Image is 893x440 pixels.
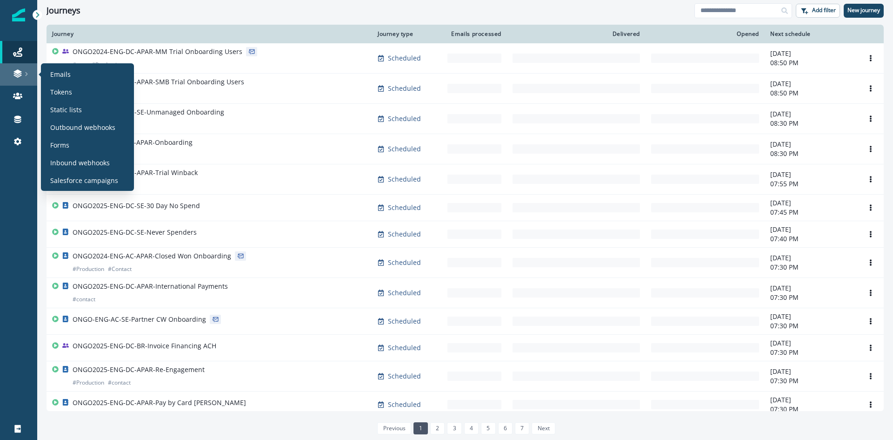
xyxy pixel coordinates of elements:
[50,105,82,115] p: Static lists
[73,47,242,56] p: ONGO2024-ENG-DC-APAR-MM Trial Onboarding Users
[108,264,132,274] p: # Contact
[73,315,206,324] p: ONGO-ENG-AC-SE-Partner CW Onboarding
[47,43,884,74] a: ONGO2024-ENG-DC-APAR-MM Trial Onboarding Users#user#ProductionScheduled-[DATE]08:50 PMOptions
[863,172,878,186] button: Options
[770,395,852,405] p: [DATE]
[770,312,852,321] p: [DATE]
[47,134,884,164] a: ONGO2025-ENG-BR-APAR-Onboarding#Production#userScheduled-[DATE]08:30 PMOptions
[47,361,884,392] a: ONGO2025-ENG-DC-APAR-Re-Engagement#Production#contactScheduled-[DATE]07:30 PMOptions
[770,234,852,244] p: 07:40 PM
[388,84,421,93] p: Scheduled
[770,338,852,348] p: [DATE]
[388,54,421,63] p: Scheduled
[45,102,130,116] a: Static lists
[47,104,884,134] a: ONGO2025-ENG-DC-SE-Unmanaged Onboarding#Contact#ProductionScheduled-[DATE]08:30 PMOptions
[73,264,104,274] p: # Production
[388,343,421,352] p: Scheduled
[413,422,428,434] a: Page 1 is your current page
[388,317,421,326] p: Scheduled
[45,120,130,134] a: Outbound webhooks
[498,422,513,434] a: Page 6
[73,295,95,304] p: # contact
[812,7,836,14] p: Add filter
[73,228,197,237] p: ONGO2025-ENG-DC-SE-Never Spenders
[47,164,884,195] a: ONGO2025-ENG-DC-APAR-Trial Winback#user#ProductionScheduled-[DATE]07:55 PMOptions
[863,286,878,300] button: Options
[770,405,852,414] p: 07:30 PM
[388,258,421,267] p: Scheduled
[92,60,123,69] p: # Production
[47,248,884,278] a: ONGO2024-ENG-AC-APAR-Closed Won Onboarding#Production#ContactScheduled-[DATE]07:30 PMOptions
[108,378,131,387] p: # contact
[45,67,130,81] a: Emails
[770,208,852,217] p: 07:45 PM
[73,282,228,291] p: ONGO2025-ENG-DC-APAR-International Payments
[50,176,118,185] p: Salesforce campaigns
[47,335,884,361] a: ONGO2025-ENG-DC-BR-Invoice Financing ACHScheduled-[DATE]07:30 PMOptions
[770,321,852,331] p: 07:30 PM
[73,168,198,177] p: ONGO2025-ENG-DC-APAR-Trial Winback
[770,109,852,119] p: [DATE]
[770,293,852,302] p: 07:30 PM
[73,60,88,69] p: # user
[863,51,878,65] button: Options
[515,422,529,434] a: Page 7
[863,256,878,270] button: Options
[388,175,421,184] p: Scheduled
[770,88,852,98] p: 08:50 PM
[796,4,840,18] button: Add filter
[73,201,200,210] p: ONGO2025-ENG-DC-SE-30 Day No Spend
[50,122,115,132] p: Outbound webhooks
[45,138,130,152] a: Forms
[770,49,852,58] p: [DATE]
[770,263,852,272] p: 07:30 PM
[770,79,852,88] p: [DATE]
[863,341,878,355] button: Options
[863,227,878,241] button: Options
[47,278,884,308] a: ONGO2025-ENG-DC-APAR-International Payments#contactScheduled-[DATE]07:30 PMOptions
[447,30,501,38] div: Emails processed
[375,422,555,434] ul: Pagination
[863,398,878,412] button: Options
[47,221,884,248] a: ONGO2025-ENG-DC-SE-Never SpendersScheduled-[DATE]07:40 PMOptions
[770,140,852,149] p: [DATE]
[770,253,852,263] p: [DATE]
[12,8,25,21] img: Inflection
[863,142,878,156] button: Options
[863,314,878,328] button: Options
[73,251,231,261] p: ONGO2024-ENG-AC-APAR-Closed Won Onboarding
[770,179,852,189] p: 07:55 PM
[73,108,224,117] p: ONGO2025-ENG-DC-SE-Unmanaged Onboarding
[844,4,884,18] button: New journey
[863,112,878,126] button: Options
[73,341,216,351] p: ONGO2025-ENG-DC-BR-Invoice Financing ACH
[73,378,104,387] p: # Production
[47,392,884,418] a: ONGO2025-ENG-DC-APAR-Pay by Card [PERSON_NAME]Scheduled-[DATE]07:30 PMOptions
[388,114,421,123] p: Scheduled
[770,284,852,293] p: [DATE]
[50,87,72,97] p: Tokens
[770,225,852,234] p: [DATE]
[863,81,878,95] button: Options
[847,7,880,14] p: New journey
[770,376,852,386] p: 07:30 PM
[532,422,555,434] a: Next page
[47,74,884,104] a: ONGO2024-ENG-DC-APAR-SMB Trial Onboarding Users#user#ProductionScheduled-[DATE]08:50 PMOptions
[388,144,421,154] p: Scheduled
[770,30,852,38] div: Next schedule
[770,367,852,376] p: [DATE]
[863,369,878,383] button: Options
[50,158,110,168] p: Inbound webhooks
[770,170,852,179] p: [DATE]
[388,203,421,212] p: Scheduled
[430,422,445,434] a: Page 2
[45,85,130,99] a: Tokens
[770,119,852,128] p: 08:30 PM
[770,348,852,357] p: 07:30 PM
[770,198,852,208] p: [DATE]
[770,58,852,68] p: 08:50 PM
[388,288,421,298] p: Scheduled
[45,173,130,187] a: Salesforce campaigns
[45,156,130,169] a: Inbound webhooks
[464,422,479,434] a: Page 4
